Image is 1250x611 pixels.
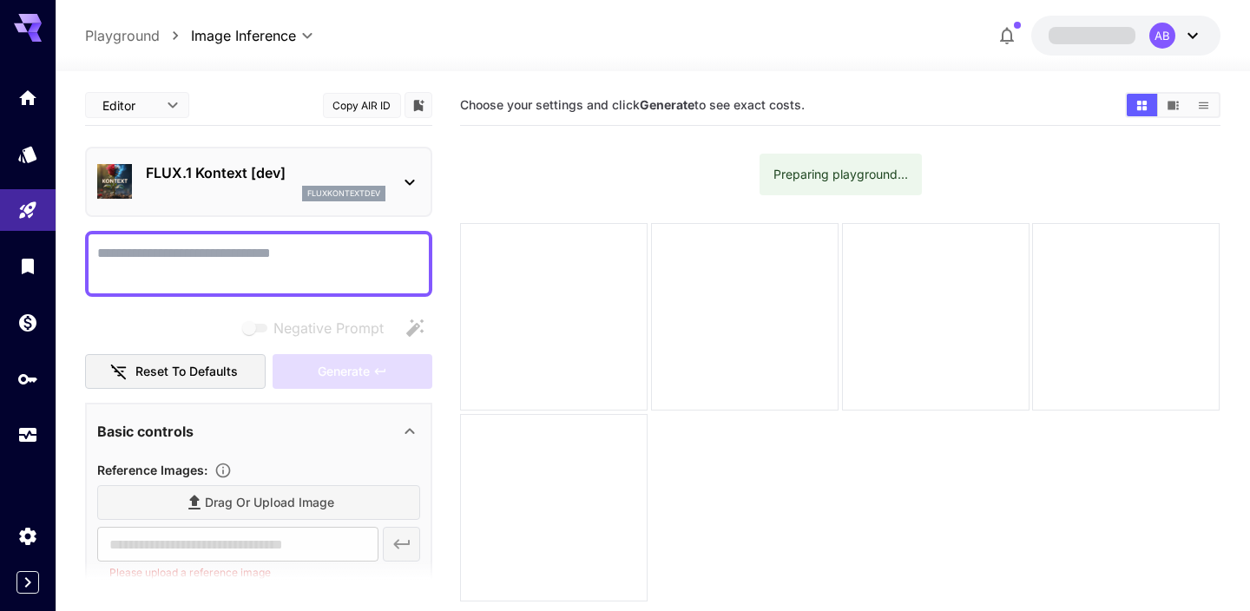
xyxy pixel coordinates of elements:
[17,87,38,108] div: Home
[773,159,908,190] div: Preparing playground...
[17,424,38,446] div: Usage
[17,200,38,221] div: Playground
[102,96,156,115] span: Editor
[17,312,38,333] div: Wallet
[85,354,266,390] button: Reset to defaults
[1125,92,1220,118] div: Show images in grid viewShow images in video viewShow images in list view
[17,143,38,165] div: Models
[411,95,426,115] button: Add to library
[85,25,160,46] a: Playground
[1188,94,1219,116] button: Show images in list view
[323,93,401,118] button: Copy AIR ID
[146,162,385,183] p: FLUX.1 Kontext [dev]
[1127,94,1157,116] button: Show images in grid view
[17,368,38,390] div: API Keys
[1149,23,1175,49] div: AB
[97,411,420,452] div: Basic controls
[1158,94,1188,116] button: Show images in video view
[307,187,380,200] p: fluxkontextdev
[273,354,432,390] div: Please upload a reference image
[97,155,420,208] div: FLUX.1 Kontext [dev]fluxkontextdev
[97,463,207,477] span: Reference Images :
[1031,16,1220,56] button: AB
[17,255,38,277] div: Library
[460,97,805,112] span: Choose your settings and click to see exact costs.
[85,25,191,46] nav: breadcrumb
[191,25,296,46] span: Image Inference
[640,97,694,112] b: Generate
[17,525,38,547] div: Settings
[273,318,384,338] span: Negative Prompt
[239,317,398,338] span: Negative prompts are not compatible with the selected model.
[207,462,239,479] button: Upload a reference image to guide the result. This is needed for Image-to-Image or Inpainting. Su...
[16,571,39,594] button: Expand sidebar
[97,421,194,442] p: Basic controls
